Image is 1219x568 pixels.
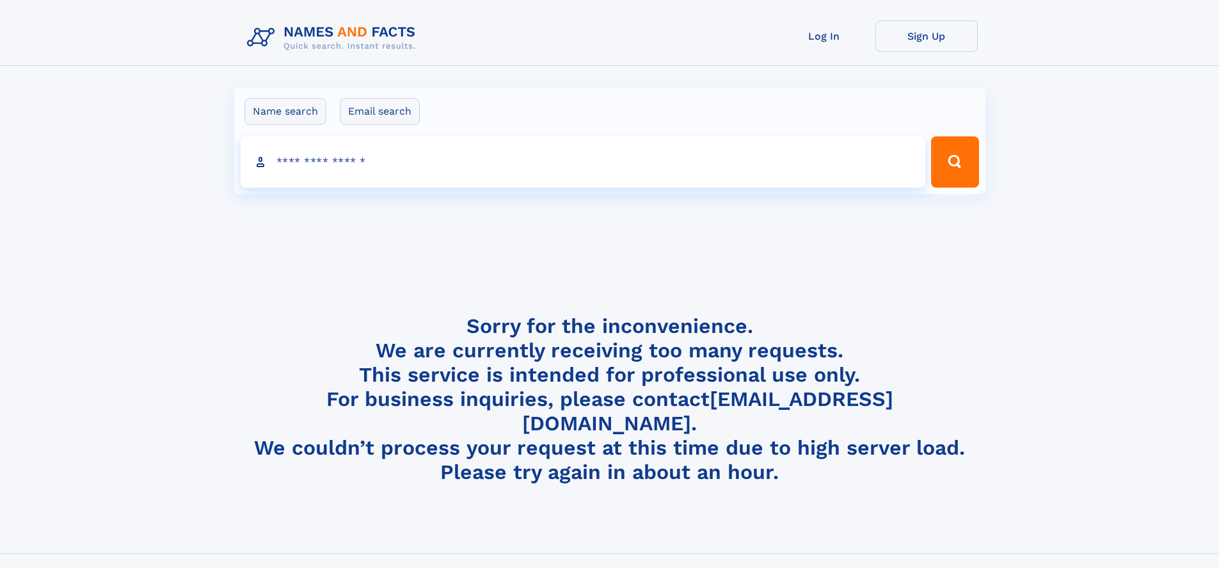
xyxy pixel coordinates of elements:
[931,136,978,188] button: Search Button
[875,20,978,52] a: Sign Up
[242,20,426,55] img: Logo Names and Facts
[773,20,875,52] a: Log In
[242,314,978,485] h4: Sorry for the inconvenience. We are currently receiving too many requests. This service is intend...
[241,136,926,188] input: search input
[340,98,420,125] label: Email search
[522,387,893,435] a: [EMAIL_ADDRESS][DOMAIN_NAME]
[244,98,326,125] label: Name search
